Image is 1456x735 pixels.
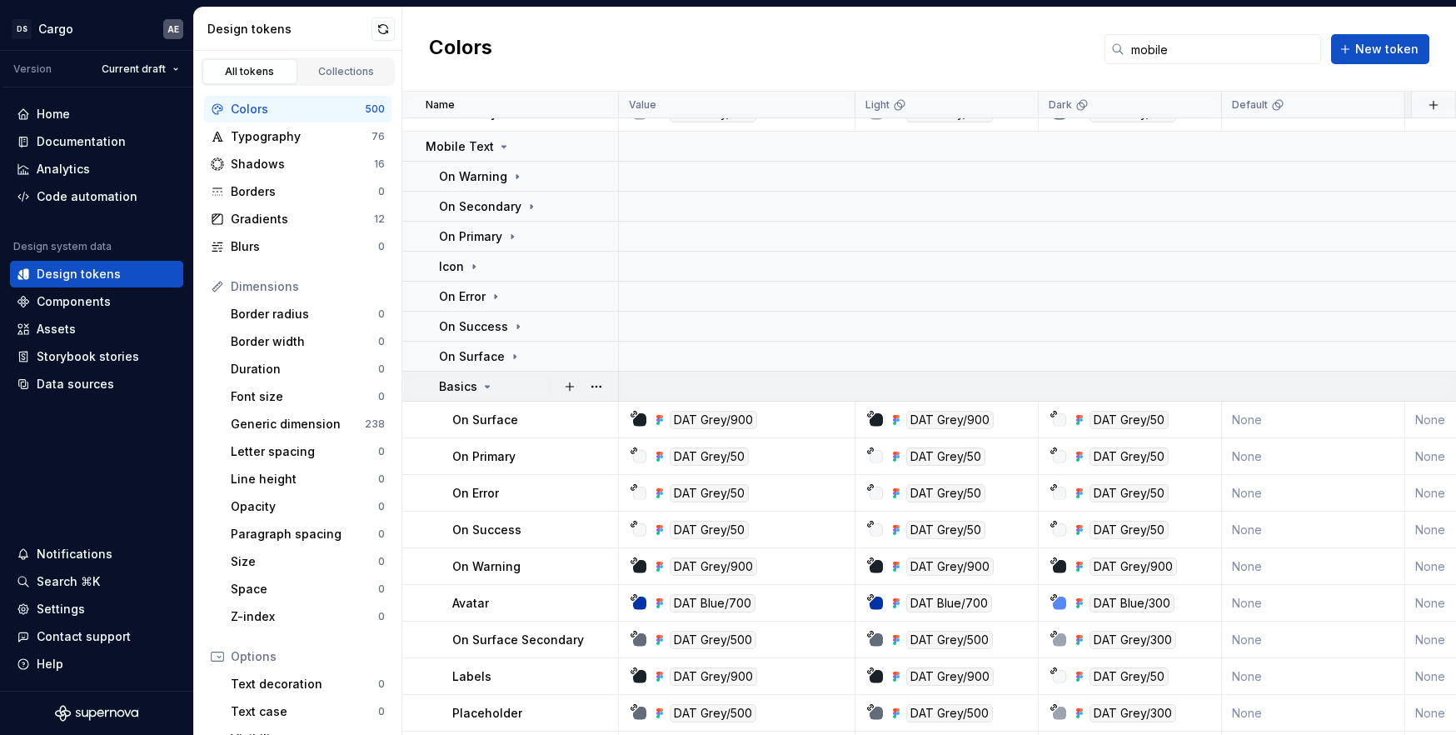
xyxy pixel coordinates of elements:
[1090,411,1169,429] div: DAT Grey/50
[37,656,63,672] div: Help
[378,472,385,486] div: 0
[37,573,100,590] div: Search ⌘K
[906,667,994,686] div: DAT Grey/900
[670,411,757,429] div: DAT Grey/900
[1331,34,1429,64] button: New token
[38,21,73,37] div: Cargo
[37,546,112,562] div: Notifications
[378,582,385,596] div: 0
[452,522,521,538] p: On Success
[378,705,385,718] div: 0
[231,553,378,570] div: Size
[224,356,391,382] a: Duration0
[1222,438,1405,475] td: None
[670,704,756,722] div: DAT Grey/500
[906,704,993,722] div: DAT Grey/500
[439,318,508,335] p: On Success
[224,411,391,437] a: Generic dimension238
[231,703,378,720] div: Text case
[37,376,114,392] div: Data sources
[378,445,385,458] div: 0
[10,371,183,397] a: Data sources
[231,388,378,405] div: Font size
[439,288,486,305] p: On Error
[204,151,391,177] a: Shadows16
[1090,484,1169,502] div: DAT Grey/50
[906,411,994,429] div: DAT Grey/900
[1090,667,1169,686] div: DAT Grey/50
[439,348,505,365] p: On Surface
[452,448,516,465] p: On Primary
[224,301,391,327] a: Border radius0
[204,96,391,122] a: Colors500
[231,238,378,255] div: Blurs
[426,98,455,112] p: Name
[231,128,371,145] div: Typography
[439,258,464,275] p: Icon
[224,576,391,602] a: Space0
[37,628,131,645] div: Contact support
[231,156,374,172] div: Shadows
[224,328,391,355] a: Border width0
[378,500,385,513] div: 0
[204,178,391,205] a: Borders0
[452,485,499,502] p: On Error
[439,378,477,395] p: Basics
[231,648,385,665] div: Options
[10,261,183,287] a: Design tokens
[305,65,388,78] div: Collections
[37,188,137,205] div: Code automation
[378,307,385,321] div: 0
[10,316,183,342] a: Assets
[906,557,994,576] div: DAT Grey/900
[629,98,656,112] p: Value
[3,11,190,47] button: DSCargoAE
[37,106,70,122] div: Home
[231,361,378,377] div: Duration
[378,362,385,376] div: 0
[906,631,993,649] div: DAT Grey/500
[231,211,374,227] div: Gradients
[231,183,378,200] div: Borders
[10,128,183,155] a: Documentation
[906,594,992,612] div: DAT Blue/700
[224,438,391,465] a: Letter spacing0
[10,156,183,182] a: Analytics
[231,306,378,322] div: Border radius
[1222,548,1405,585] td: None
[1090,447,1169,466] div: DAT Grey/50
[670,447,749,466] div: DAT Grey/50
[371,130,385,143] div: 76
[231,526,378,542] div: Paragraph spacing
[224,548,391,575] a: Size0
[1222,622,1405,658] td: None
[37,321,76,337] div: Assets
[452,632,584,648] p: On Surface Secondary
[374,212,385,226] div: 12
[365,102,385,116] div: 500
[224,671,391,697] a: Text decoration0
[378,335,385,348] div: 0
[224,383,391,410] a: Font size0
[1090,521,1169,539] div: DAT Grey/50
[10,651,183,677] button: Help
[10,183,183,210] a: Code automation
[231,471,378,487] div: Line height
[1049,98,1072,112] p: Dark
[204,206,391,232] a: Gradients12
[37,293,111,310] div: Components
[37,348,139,365] div: Storybook stories
[231,498,378,515] div: Opacity
[13,62,52,76] div: Version
[670,667,757,686] div: DAT Grey/900
[231,608,378,625] div: Z-index
[452,558,521,575] p: On Warning
[378,240,385,253] div: 0
[224,466,391,492] a: Line height0
[378,527,385,541] div: 0
[1090,704,1176,722] div: DAT Grey/300
[1222,402,1405,438] td: None
[865,98,890,112] p: Light
[231,333,378,350] div: Border width
[439,168,507,185] p: On Warning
